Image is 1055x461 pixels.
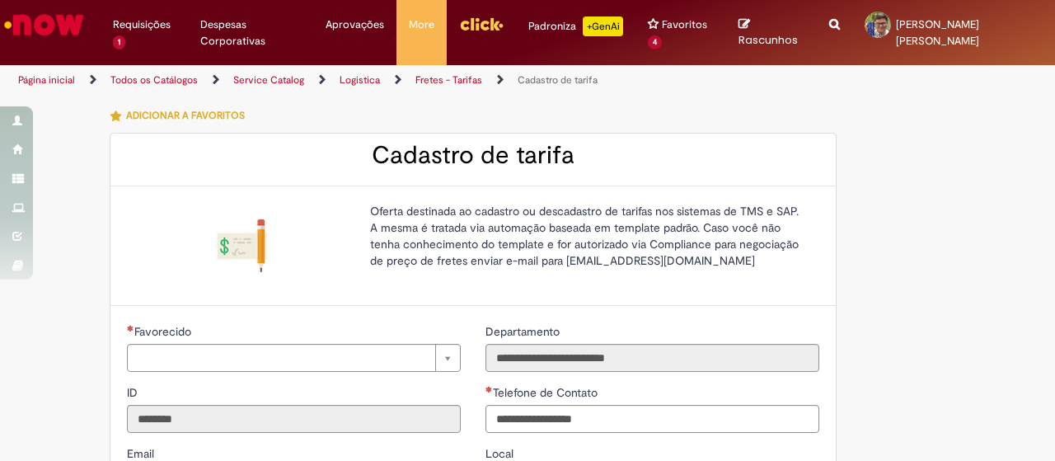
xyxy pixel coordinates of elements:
[485,386,493,393] span: Obrigatório Preenchido
[233,73,304,87] a: Service Catalog
[493,385,601,400] span: Telefone de Contato
[409,16,434,33] span: More
[370,203,807,269] p: Oferta destinada ao cadastro ou descadastro de tarifas nos sistemas de TMS e SAP. A mesma é trata...
[113,35,125,49] span: 1
[2,8,87,41] img: ServiceNow
[134,324,195,339] span: Necessários - Favorecido
[127,344,461,372] a: Limpar campo Favorecido
[110,98,254,133] button: Adicionar a Favoritos
[113,16,171,33] span: Requisições
[110,73,198,87] a: Todos os Catálogos
[415,73,482,87] a: Fretes - Tarifas
[127,446,157,461] span: Somente leitura - Email
[200,16,301,49] span: Despesas Corporativas
[326,16,384,33] span: Aprovações
[485,446,517,461] span: Local
[648,35,662,49] span: 4
[340,73,380,87] a: Logistica
[738,32,798,48] span: Rascunhos
[485,324,563,339] span: Somente leitura - Departamento
[583,16,623,36] p: +GenAi
[127,405,461,433] input: ID
[662,16,707,33] span: Favoritos
[127,142,819,169] h2: Cadastro de tarifa
[485,344,819,372] input: Departamento
[127,325,134,332] span: Necessários
[127,385,141,400] span: Somente leitura - ID
[12,65,691,96] ul: Trilhas de página
[485,405,819,433] input: Telefone de Contato
[18,73,75,87] a: Página inicial
[528,16,623,36] div: Padroniza
[738,17,804,48] a: Rascunhos
[127,384,141,401] label: Somente leitura - ID
[459,12,504,36] img: click_logo_yellow_360x200.png
[485,323,563,340] label: Somente leitura - Departamento
[896,17,979,48] span: [PERSON_NAME] [PERSON_NAME]
[126,109,245,122] span: Adicionar a Favoritos
[518,73,598,87] a: Cadastro de tarifa
[216,219,269,272] img: Cadastro de tarifa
